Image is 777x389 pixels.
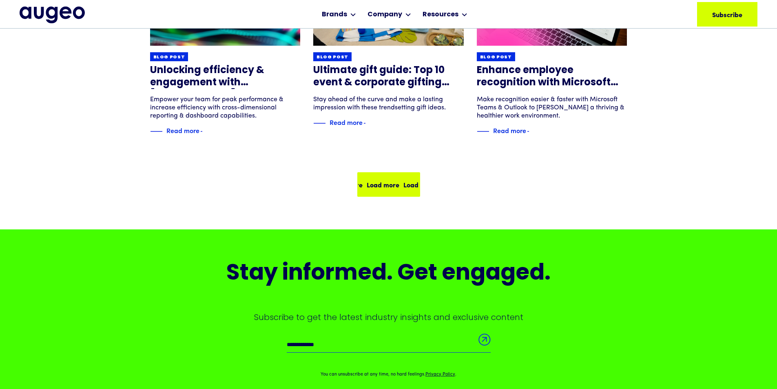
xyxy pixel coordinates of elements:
[150,96,301,120] div: Empower your team for peak performance & increase efficiency with cross-dimensional reporting & d...
[425,372,455,377] a: Privacy Policy
[153,54,185,60] div: Blog post
[200,127,213,136] img: Blue text arrow
[313,118,325,128] img: Blue decorative line
[313,64,464,89] h3: Ultimate gift guide: Top 10 event & corporate gifting trends
[493,125,526,135] div: Read more
[150,127,162,136] img: Blue decorative line
[477,96,627,120] div: Make recognition easier & faster with Microsoft Teams & Outlook to [PERSON_NAME] a thriving & hea...
[478,333,491,351] input: Submit
[330,117,363,127] div: Read more
[166,125,199,135] div: Read more
[423,10,458,20] div: Resources
[327,180,360,189] div: Load more
[287,337,491,357] form: Email Form
[226,262,551,286] h2: Stay informed. Get engaged.
[322,10,347,20] div: Brands
[317,54,348,60] div: Blog post
[401,180,433,189] div: Load more
[477,127,489,136] img: Blue decorative line
[20,7,85,23] img: Augeo's full logo in midnight blue.
[357,172,420,197] a: Next Page
[367,10,402,20] div: Company
[697,2,757,27] a: Subscribe
[313,96,464,112] div: Stay ahead of the curve and make a lasting impression with these trendsetting gift ideas.
[527,127,539,136] img: Blue text arrow
[480,54,512,60] div: Blog post
[477,64,627,89] h3: Enhance employee recognition with Microsoft integrations
[363,118,376,128] img: Blue text arrow
[364,180,396,189] div: Load more
[150,140,627,197] div: List
[254,311,523,323] p: Subscribe to get the latest industry insights and exclusive content
[150,64,301,89] h3: Unlocking efficiency & engagement with [PERSON_NAME]’s Manager Success Suite
[20,7,85,23] a: home
[321,370,456,380] p: You can unsubscribe at any time, no hard feelings. .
